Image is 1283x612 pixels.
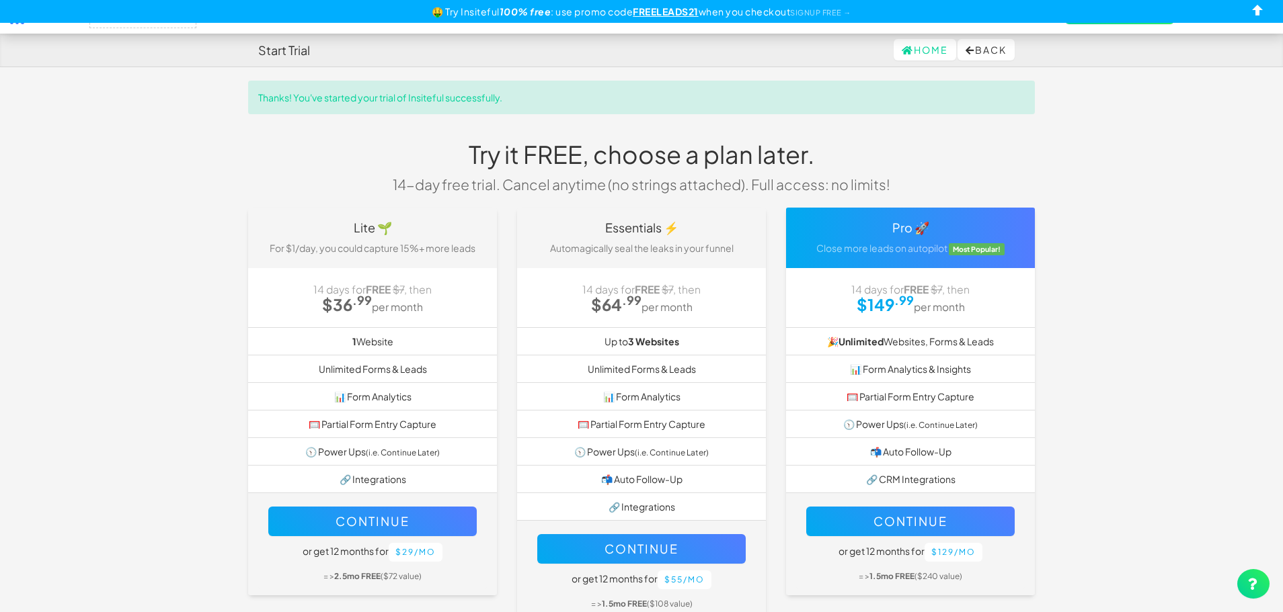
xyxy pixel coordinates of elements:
h5: or get 12 months for [537,570,746,589]
h4: Pro 🚀 [796,221,1025,234]
li: Unlimited Forms & Leads [517,355,766,383]
small: per month [372,300,423,313]
b: 1.5mo FREE [869,571,915,581]
h5: or get 12 months for [268,543,477,562]
a: Home [894,39,956,60]
strike: $7 [931,283,942,296]
li: Up to [517,327,766,355]
h4: Lite 🌱 [258,221,487,234]
button: $55/mo [658,570,711,589]
small: = > ($108 value) [591,599,693,609]
li: 🎉 Websites, Forms & Leads [786,327,1035,355]
a: SIGNUP FREE → [790,8,851,17]
li: 🥅 Partial Form Entry Capture [248,410,497,438]
p: 14-day free trial. Cancel anytime (no strings attached). Full access: no limits! [383,175,900,194]
strike: $7 [393,283,404,296]
strong: $149 [857,294,914,314]
button: Continue [268,507,477,536]
strong: FREE [904,283,929,296]
h4: Start Trial [258,44,310,57]
li: 🔗 Integrations [248,465,497,493]
small: (i.e. Continue Later) [635,447,709,457]
span: 14 days for , then [582,283,701,296]
u: FREELEADS21 [633,5,699,17]
li: 📊 Form Analytics & Insights [786,355,1035,383]
strong: Unlimited [839,335,884,347]
li: Unlimited Forms & Leads [248,355,497,383]
li: 🔗 CRM Integrations [786,465,1035,493]
strong: FREE [635,283,660,296]
button: Continue [806,507,1015,536]
small: = > ($72 value) [323,571,422,581]
b: 1 [352,335,356,347]
span: 14 days for , then [851,283,970,296]
li: 🕥 Power Ups [248,437,497,466]
small: = > ($240 value) [859,571,962,581]
small: per month [914,300,965,313]
strong: $36 [322,294,372,314]
h4: Essentials ⚡ [527,221,756,234]
strong: $64 [591,294,641,314]
p: For $1/day, you could capture 15%+ more leads [258,241,487,255]
h1: Try it FREE, choose a plan later. [383,141,900,168]
li: 🔗 Integrations [517,492,766,521]
h5: or get 12 months for [806,543,1015,562]
button: $29/mo [389,543,442,562]
b: 100% free [500,5,551,17]
li: 📊 Form Analytics [248,382,497,410]
li: 🕥 Power Ups [517,437,766,466]
p: Automagically seal the leaks in your funnel [527,241,756,255]
li: 🥅 Partial Form Entry Capture [786,382,1035,410]
small: (i.e. Continue Later) [904,420,978,430]
strong: FREE [366,283,391,296]
span: Close more leads on autopilot [816,242,947,254]
span: Most Popular! [949,243,1005,255]
b: 2.5mo FREE [334,571,381,581]
sup: .99 [352,292,372,308]
li: 📬 Auto Follow-Up [517,465,766,493]
small: per month [641,300,693,313]
sup: .99 [622,292,641,308]
li: Website [248,327,497,355]
span: 14 days for , then [313,283,432,296]
li: 🕥 Power Ups [786,410,1035,438]
b: 3 Websites [628,335,679,347]
small: (i.e. Continue Later) [366,447,440,457]
div: Thanks! You've started your trial of Insiteful successfully. [248,81,1035,114]
li: 📊 Form Analytics [517,382,766,410]
button: $129/mo [925,543,982,562]
button: Back [958,39,1015,60]
sup: .99 [894,292,914,308]
strike: $7 [662,283,673,296]
li: 📬 Auto Follow-Up [786,437,1035,466]
li: 🥅 Partial Form Entry Capture [517,410,766,438]
b: 1.5mo FREE [602,599,647,609]
button: Continue [537,534,746,564]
